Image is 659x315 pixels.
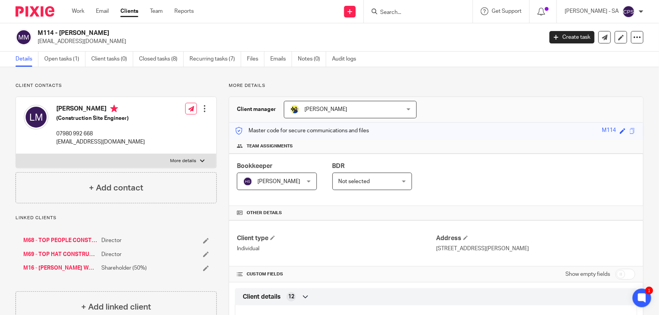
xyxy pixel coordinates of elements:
[237,234,436,242] h4: Client type
[602,126,616,135] div: M114
[81,301,151,313] h4: + Add linked client
[16,6,54,17] img: Pixie
[170,158,196,164] p: More details
[379,9,449,16] input: Search
[237,106,276,113] h3: Client manager
[110,105,118,112] i: Primary
[190,52,241,67] a: Recurring tasks (7)
[16,52,38,67] a: Details
[332,52,362,67] a: Audit logs
[298,52,326,67] a: Notes (0)
[101,251,122,258] span: Director
[38,38,538,45] p: [EMAIL_ADDRESS][DOMAIN_NAME]
[16,215,217,221] p: Linked clients
[23,264,97,272] a: M16 - [PERSON_NAME] WORKFORCE LIMITED
[24,105,49,130] img: svg%3E
[436,234,635,242] h4: Address
[565,7,619,15] p: [PERSON_NAME] - SA
[23,237,97,244] a: M68 - TOP PEOPLE CONSTRUCTION LTD
[72,7,84,15] a: Work
[16,83,217,89] p: Client contacts
[56,130,145,138] p: 07980 992 668
[622,5,635,18] img: svg%3E
[235,127,369,135] p: Master code for secure communications and files
[139,52,184,67] a: Closed tasks (8)
[16,29,32,45] img: svg%3E
[304,107,347,112] span: [PERSON_NAME]
[150,7,163,15] a: Team
[38,29,438,37] h2: M114 - [PERSON_NAME]
[237,271,436,277] h4: CUSTOM FIELDS
[120,7,138,15] a: Clients
[229,83,643,89] p: More details
[247,210,282,216] span: Other details
[96,7,109,15] a: Email
[89,182,143,194] h4: + Add contact
[436,245,635,253] p: [STREET_ADDRESS][PERSON_NAME]
[91,52,133,67] a: Client tasks (0)
[243,177,252,186] img: svg%3E
[247,143,293,149] span: Team assignments
[56,114,145,122] h5: (Construction Site Engineer)
[288,293,294,301] span: 12
[492,9,522,14] span: Get Support
[23,251,97,258] a: M69 - TOP HAT CONSTRUCTION LTD
[56,138,145,146] p: [EMAIL_ADDRESS][DOMAIN_NAME]
[101,237,122,244] span: Director
[257,179,300,184] span: [PERSON_NAME]
[237,245,436,253] p: Individual
[44,52,85,67] a: Open tasks (1)
[101,264,147,272] span: Shareholder (50%)
[247,52,264,67] a: Files
[565,270,610,278] label: Show empty fields
[56,105,145,114] h4: [PERSON_NAME]
[332,163,345,169] span: BDR
[549,31,595,43] a: Create task
[237,163,273,169] span: Bookkeeper
[243,293,281,301] span: Client details
[290,105,299,114] img: Bobo-Starbridge%201.jpg
[270,52,292,67] a: Emails
[339,179,370,184] span: Not selected
[174,7,194,15] a: Reports
[645,287,653,294] div: 1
